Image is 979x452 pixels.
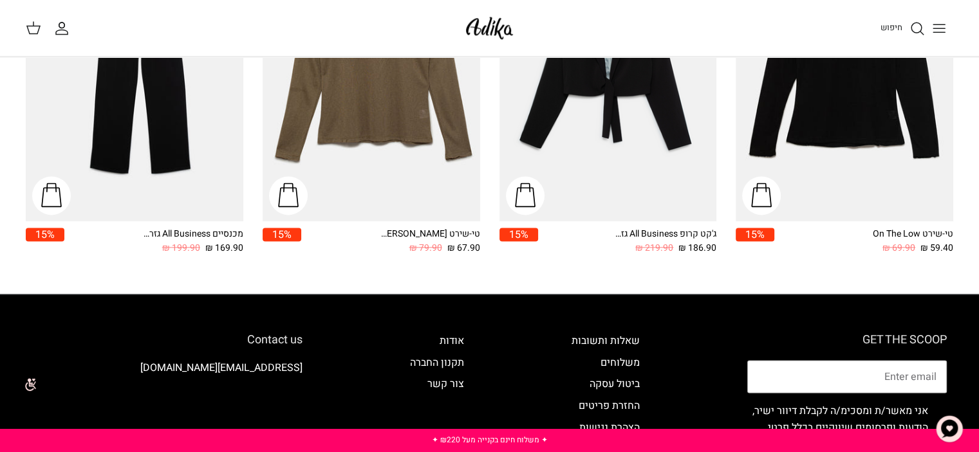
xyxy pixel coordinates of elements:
a: צור קשר [427,376,464,392]
button: צ'אט [930,410,969,448]
span: 219.90 ₪ [635,241,673,255]
a: החזרת פריטים [579,398,640,413]
div: ג'קט קרופ All Business גזרה מחויטת [613,228,716,241]
h6: GET THE SCOOP [747,333,947,347]
a: [EMAIL_ADDRESS][DOMAIN_NAME] [140,360,303,375]
a: 15% [499,228,538,255]
span: 79.90 ₪ [409,241,442,255]
img: accessibility_icon02.svg [10,367,45,402]
a: 15% [26,228,64,255]
a: טי-שירט [PERSON_NAME] שרוולים ארוכים 67.90 ₪ 79.90 ₪ [301,228,480,255]
a: ג'קט קרופ All Business גזרה מחויטת 186.90 ₪ 219.90 ₪ [538,228,717,255]
a: אודות [440,333,464,348]
div: מכנסיים All Business גזרה מחויטת [140,228,243,241]
span: 169.90 ₪ [205,241,243,255]
a: חיפוש [881,21,925,36]
span: 69.90 ₪ [882,241,915,255]
a: ביטול עסקה [590,376,640,392]
a: טי-שירט On The Low 59.40 ₪ 69.90 ₪ [774,228,953,255]
img: Adika IL [267,395,303,412]
a: 15% [736,228,774,255]
span: 15% [736,228,774,241]
div: טי-שירט [PERSON_NAME] שרוולים ארוכים [377,228,480,241]
span: 186.90 ₪ [678,241,716,255]
h6: Contact us [32,333,303,347]
a: החשבון שלי [54,21,75,36]
a: שאלות ותשובות [572,333,640,348]
span: 59.40 ₪ [920,241,953,255]
a: מכנסיים All Business גזרה מחויטת 169.90 ₪ 199.90 ₪ [64,228,243,255]
img: Adika IL [462,13,517,43]
a: תקנון החברה [410,355,464,370]
a: 15% [263,228,301,255]
div: טי-שירט On The Low [850,228,953,241]
input: Email [747,360,947,393]
a: משלוחים [601,355,640,370]
span: 15% [263,228,301,241]
a: ✦ משלוח חינם בקנייה מעל ₪220 ✦ [431,434,547,446]
a: הצהרת נגישות [579,420,640,435]
span: 67.90 ₪ [447,241,480,255]
span: 199.90 ₪ [162,241,200,255]
span: חיפוש [881,21,902,33]
span: 15% [499,228,538,241]
span: 15% [26,228,64,241]
button: Toggle menu [925,14,953,42]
